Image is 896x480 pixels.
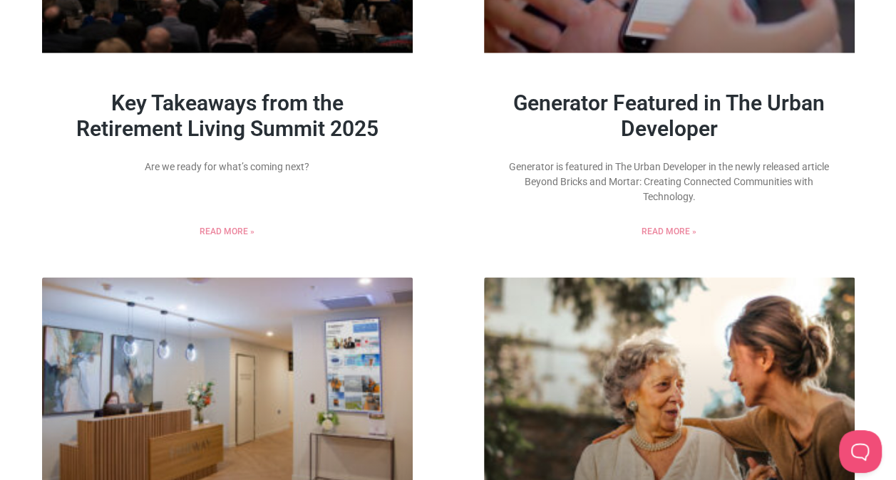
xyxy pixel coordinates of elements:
[839,430,882,473] iframe: Toggle Customer Support
[642,225,696,238] a: Read more about Generator Featured in The Urban Developer
[200,225,254,238] a: Read more about Key Takeaways from the Retirement Living Summit 2025
[76,90,379,141] a: Key Takeaways from the Retirement Living Summit 2025
[63,160,391,174] p: Are we ready for what’s coming next?
[505,160,833,204] p: Generator is featured in The Urban Developer in the newly released article Beyond Bricks and Mort...
[513,90,825,141] a: Generator Featured in The Urban Developer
